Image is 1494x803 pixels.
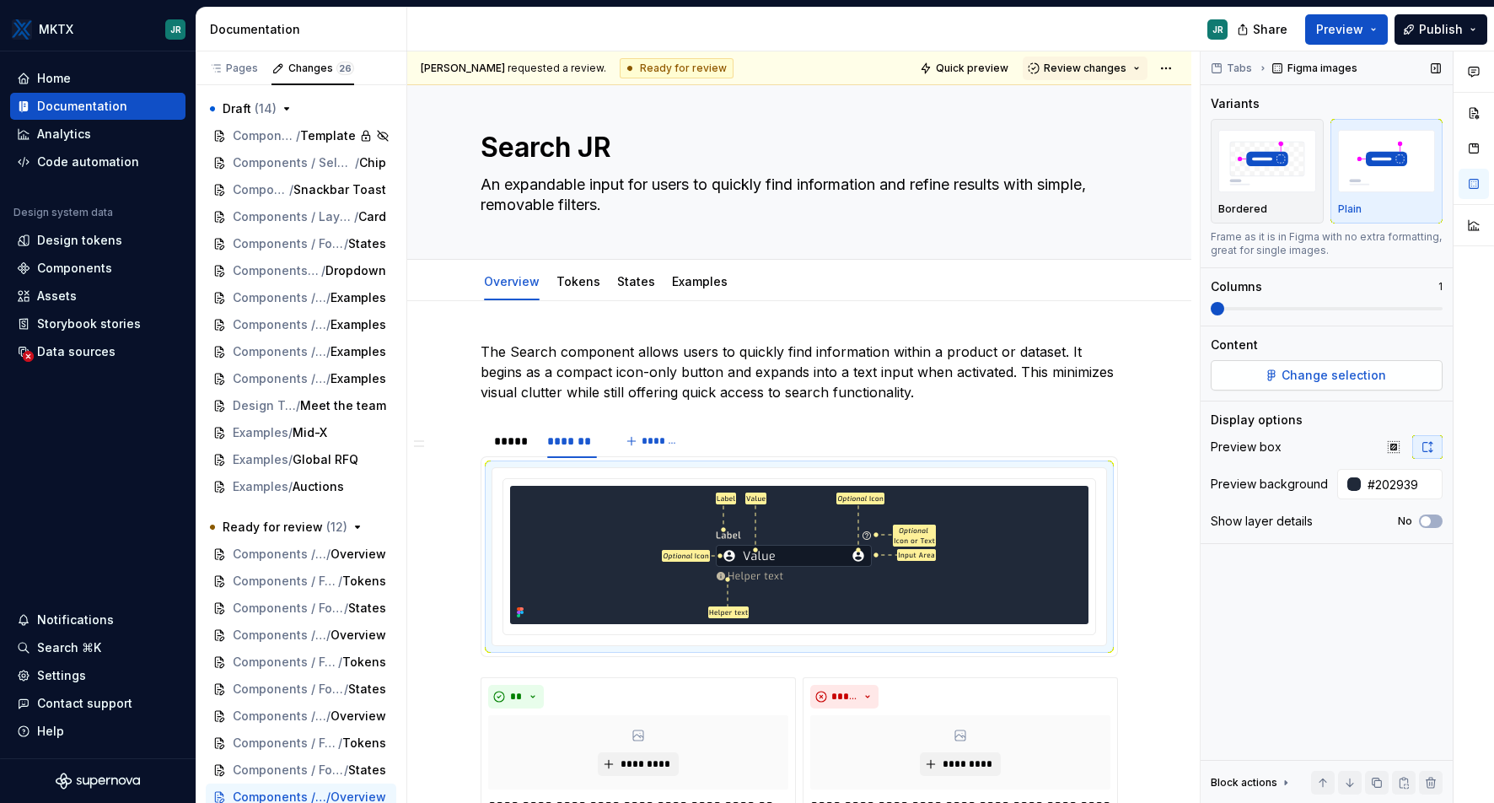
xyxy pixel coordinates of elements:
div: Components [37,260,112,277]
div: Tokens [550,263,607,299]
textarea: An expandable input for users to quickly find information and refine results with simple, removab... [477,171,1115,218]
span: Overview [331,708,386,725]
span: / [326,708,331,725]
div: Overview [477,263,546,299]
img: 6599c211-2218-4379-aa47-474b768e6477.png [12,19,32,40]
a: Components / Form Fields / Radio Button/Tokens [206,568,396,595]
button: Ready for review (12) [206,514,396,541]
span: / [326,316,331,333]
span: Tokens [342,573,386,590]
span: Auctions [293,478,344,495]
div: Design system data [13,206,113,219]
button: Search ⌘K [10,634,185,661]
span: Quick preview [936,62,1008,75]
span: Components / Layout [233,208,354,225]
span: [PERSON_NAME] [421,62,505,74]
div: JR [1212,23,1223,36]
span: Card [358,208,386,225]
span: / [344,762,348,779]
span: Snackbar Toast [293,181,386,198]
button: placeholderPlain [1330,119,1443,224]
div: Data sources [37,343,116,360]
span: / [288,451,293,468]
label: No [1398,515,1412,528]
span: Design Team [233,397,296,414]
p: The Search component allows users to quickly find information within a product or dataset. It beg... [481,342,1118,402]
div: Assets [37,288,77,304]
span: Examples [331,343,386,360]
span: Components / Form Fields / Radio Button [233,600,344,617]
span: / [338,735,342,752]
a: States [617,274,655,288]
span: ( 12 ) [326,520,347,534]
button: Draft (14) [206,95,396,122]
span: Examples [233,424,288,441]
span: / [326,370,331,387]
a: Home [10,65,185,92]
button: Preview [1305,14,1388,45]
span: / [326,546,331,563]
a: Components / Form Fields / Input/States [206,230,396,257]
span: Components / Form Fields / Checkbox [233,627,326,644]
button: Tabs [1206,57,1260,80]
div: Ready for review [620,58,734,78]
button: Quick preview [915,57,1016,80]
span: / [344,235,348,252]
a: Components / Form Fields / Checkbox/States [206,676,396,703]
span: Components / Form Fields / Checkbox [233,316,326,333]
span: / [296,397,300,414]
span: / [344,600,348,617]
p: Plain [1338,202,1362,216]
span: / [338,573,342,590]
a: Settings [10,662,185,689]
div: Frame as it is in Figma with no extra formatting, great for single images. [1211,230,1443,257]
a: Supernova Logo [56,773,140,790]
span: States [348,762,386,779]
button: Help [10,718,185,745]
div: Home [37,70,71,87]
a: Components / Form Fields / Toggle/Tokens [206,730,396,757]
a: Components / Form Fields / Toggle/Examples [206,338,396,365]
input: Auto [1361,469,1443,499]
button: Publish [1395,14,1487,45]
span: Tokens [342,654,386,671]
a: Components / Form Fields / Checkbox/Tokens [206,649,396,676]
span: Dropdown [325,262,386,279]
span: Mid-X [293,424,327,441]
span: Ready for review [223,519,347,536]
a: Analytics [10,121,185,148]
a: Components [10,255,185,282]
div: Block actions [1211,776,1277,790]
div: Pages [209,62,258,75]
a: Components / Selection/Chip [206,149,396,176]
span: / [289,181,293,198]
span: / [338,654,342,671]
section-item: Anatomy [492,467,1107,646]
a: Design tokens [10,227,185,254]
div: JR [170,23,181,36]
p: Bordered [1218,202,1267,216]
span: / [344,681,348,698]
span: Examples [331,289,386,306]
div: Notifications [37,612,114,628]
a: Components / Layout/Card [206,203,396,230]
span: / [288,478,293,495]
span: Examples [331,316,386,333]
div: Changes [288,62,354,75]
div: Preview background [1211,476,1328,493]
span: Change selection [1282,367,1386,384]
div: Contact support [37,695,132,712]
a: Tokens [556,274,600,288]
div: States [610,263,662,299]
a: Code automation [10,148,185,175]
div: Design tokens [37,232,122,249]
div: Preview box [1211,439,1282,455]
button: Review changes [1023,57,1147,80]
span: Components / Form Fields [233,262,321,279]
span: Examples [331,370,386,387]
span: Components / Form Fields / Toggle [233,708,326,725]
div: Display options [1211,412,1303,428]
img: placeholder [1338,130,1436,191]
a: Components / Form Fields/Dropdown [206,257,396,284]
span: Components / Form Fields / Toggle [233,735,338,752]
